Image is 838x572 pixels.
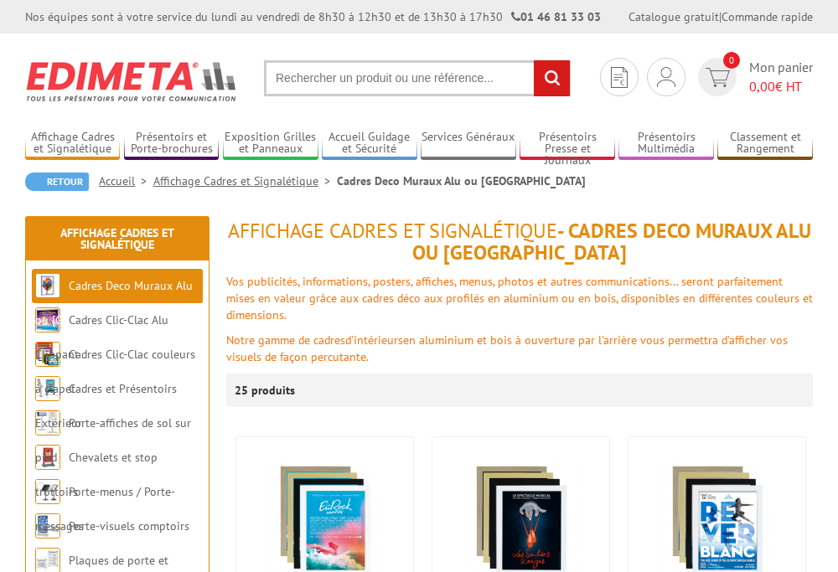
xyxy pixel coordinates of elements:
a: Présentoirs Multimédia [618,130,713,157]
font: d'intérieurs [345,332,403,348]
img: Edimeta [25,50,239,112]
span: € HT [749,77,813,96]
a: Classement et Rangement [717,130,812,157]
h1: - Cadres Deco Muraux Alu ou [GEOGRAPHIC_DATA] [226,220,813,265]
a: Affichage Cadres et Signalétique [25,130,120,157]
a: Porte-menus / Porte-messages [35,484,175,533]
a: Exposition Grilles et Panneaux [223,130,318,157]
input: Rechercher un produit ou une référence... [264,60,571,96]
a: Cadres Deco Muraux Alu ou [GEOGRAPHIC_DATA] [35,278,193,327]
a: Affichage Cadres et Signalétique [153,173,337,188]
a: Accueil [99,173,153,188]
span: 0,00 [749,78,775,95]
a: Catalogue gratuit [628,9,719,24]
a: Commande rapide [722,9,813,24]
a: Chevalets et stop trottoirs [35,450,158,499]
img: devis rapide [657,67,675,87]
font: Notre gamme de cadres [226,332,345,348]
span: Affichage Cadres et Signalétique [228,218,557,244]
font: Vos publicités, informations, posters, affiches, menus, photos et autres communications... seront... [226,274,813,322]
span: Mon panier [749,58,813,96]
img: devis rapide [611,67,628,88]
span: 0 [723,52,740,69]
img: devis rapide [706,68,730,87]
a: Accueil Guidage et Sécurité [322,130,416,157]
a: Présentoirs et Porte-brochures [124,130,219,157]
a: Retour [25,173,89,191]
a: Cadres Clic-Clac Alu Clippant [35,312,168,362]
a: Cadres Clic-Clac couleurs à clapet [35,347,195,396]
a: devis rapide 0 Mon panier 0,00€ HT [694,58,813,96]
a: Affichage Cadres et Signalétique [60,225,174,252]
a: Porte-affiches de sol sur pied [35,415,191,465]
a: Présentoirs Presse et Journaux [520,130,614,157]
img: Cadres Deco Muraux Alu ou Bois [35,273,60,298]
li: Cadres Deco Muraux Alu ou [GEOGRAPHIC_DATA] [337,173,586,189]
a: Cadres et Présentoirs Extérieur [35,381,177,430]
div: | [628,8,813,25]
font: en aluminium et bois à ouverture par l'arrière vous permettra d’afficher vos visuels de façon per... [226,332,788,364]
a: Services Généraux [421,130,515,157]
strong: 01 46 81 33 03 [511,9,601,24]
div: Nos équipes sont à votre service du lundi au vendredi de 8h30 à 12h30 et de 13h30 à 17h30 [25,8,601,25]
input: rechercher [534,60,570,96]
p: 25 produits [235,374,297,407]
a: Porte-visuels comptoirs [69,518,189,533]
